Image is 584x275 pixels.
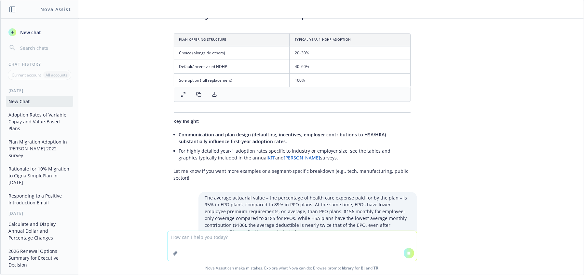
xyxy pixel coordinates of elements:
div: Chat History [1,62,78,67]
a: TR [374,265,379,271]
button: Rationale for 10% Migration to Cigna SimplePlan in [DATE] [6,163,73,188]
button: Adoption Rates of Variable Copay and Value-Based Plans [6,109,73,134]
span: Nova Assist can make mistakes. Explore what Nova can do: Browse prompt library for and [3,261,581,275]
h1: Nova Assist [40,6,71,13]
span: Communication and plan design (defaulting, incentives, employer contributions to HSA/HRA) substan... [179,131,386,144]
a: [PERSON_NAME] [284,155,320,161]
td: 40–60% [289,60,410,73]
span: Summary Table: Year 1 HDHP Adoption [174,9,322,20]
input: Search chats [19,43,71,52]
button: New Chat [6,96,73,107]
p: Current account [12,72,41,78]
button: 2026 Renewal Options Summary for Executive Decision [6,246,73,270]
a: KFF [268,155,276,161]
p: Let me know if you want more examples or a segment-specific breakdown (e.g., tech, manufacturing,... [174,168,411,181]
th: Typical Year 1 HDHP Adoption [289,34,410,46]
td: Sole option (full replacement) [174,73,290,87]
td: 20–30% [289,46,410,60]
td: 100% [289,73,410,87]
p: All accounts [46,72,67,78]
td: Choice (alongside others) [174,46,290,60]
button: Plan Migration Adoption in [PERSON_NAME] 2022 Survey [6,136,73,161]
button: Calculate and Display Annual Dollar and Percentage Changes [6,219,73,243]
td: Default/incentivized HDHP [174,60,290,73]
button: New chat [6,26,73,38]
span: New chat [19,29,41,36]
div: [DATE] [1,88,78,93]
li: For highly detailed year-1 adoption rates specific to industry or employer size, see the tables a... [179,146,411,162]
span: Key Insight: [174,118,200,124]
p: The average actuarial value – the percentage of health care expense paid for by the plan – is 95%... [205,194,411,235]
div: [DATE] [1,211,78,216]
th: Plan Offering Structure [174,34,290,46]
a: BI [361,265,365,271]
button: Responding to a Positive Introduction Email [6,190,73,208]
